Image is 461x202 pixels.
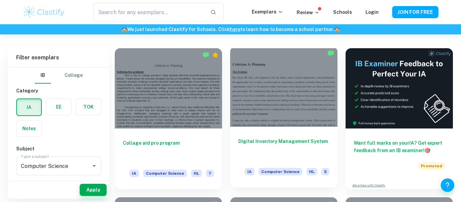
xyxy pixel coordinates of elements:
button: Apply [80,184,107,196]
button: Help and Feedback [441,178,454,192]
button: IB [35,67,51,84]
span: 🏫 [121,27,127,32]
span: HL [306,168,317,175]
span: IA [245,168,254,175]
h6: We just launched Clastify for Schools. Click to learn how to become a school partner. [1,26,460,33]
span: IA [129,170,139,177]
p: Review [297,9,320,16]
span: Computer Science [143,170,187,177]
img: Marked [202,52,209,58]
a: Collage aid pro programIAComputer ScienceHL7 [115,48,222,189]
h6: Collage aid pro program [123,139,214,162]
button: Open [89,161,99,171]
button: College [64,67,83,84]
h6: Subject [16,145,101,152]
span: 7 [206,170,214,177]
span: 🎯 [425,148,430,153]
div: Premium [212,52,219,58]
button: IA [17,99,41,115]
span: Computer Science [259,168,302,175]
button: JOIN FOR FREE [392,6,438,18]
h6: Category [16,87,101,94]
input: Search for any exemplars... [93,3,205,22]
span: 5 [321,168,329,175]
h6: Digital Inventory Management System [238,138,329,160]
button: EE [46,99,71,115]
a: Digital Inventory Management SystemIAComputer ScienceHL5 [230,48,337,189]
p: Exemplars [252,8,283,16]
img: Clastify logo [23,5,65,19]
div: Filter type choice [35,67,83,84]
a: Advertise with Clastify [352,183,385,188]
a: here [230,27,240,32]
span: Promoted [418,162,445,170]
button: TOK [76,99,101,115]
a: Schools [333,9,352,15]
span: 🏫 [334,27,340,32]
span: HL [191,170,202,177]
a: Want full marks on yourIA? Get expert feedback from an IB examiner!PromotedAdvertise with Clastify [346,48,453,189]
h6: Filter exemplars [8,48,109,67]
button: Notes [17,120,42,137]
label: Type a subject [21,153,49,159]
h6: Want full marks on your IA ? Get expert feedback from an IB examiner! [354,139,445,154]
img: Marked [327,50,334,57]
img: Thumbnail [346,48,453,128]
a: Login [365,9,379,15]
